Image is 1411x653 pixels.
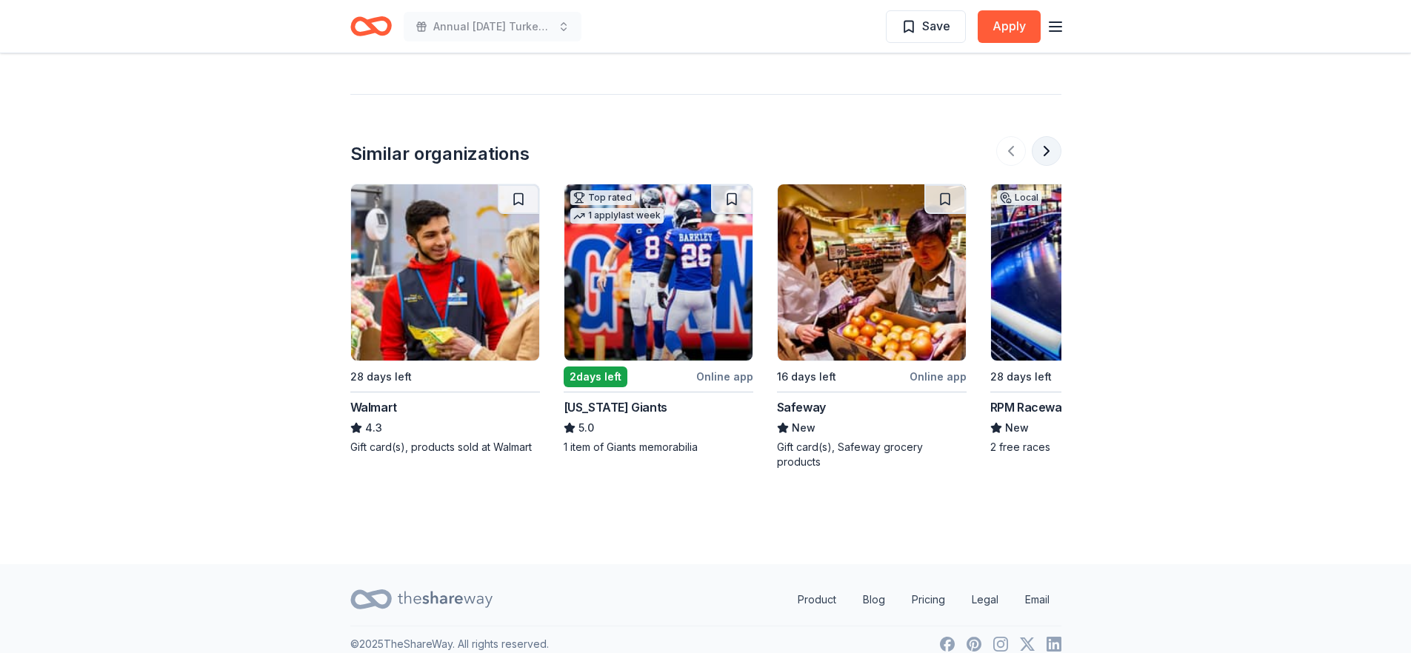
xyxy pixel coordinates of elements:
[990,184,1180,455] a: Image for RPM RacewayLocal28 days leftOnline appRPM RacewayNew2 free races
[990,368,1052,386] div: 28 days left
[777,368,836,386] div: 16 days left
[997,190,1041,205] div: Local
[350,398,397,416] div: Walmart
[922,16,950,36] span: Save
[564,440,753,455] div: 1 item of Giants memorabilia
[350,635,549,653] p: © 2025 TheShareWay. All rights reserved.
[978,10,1041,43] button: Apply
[851,585,897,615] a: Blog
[404,12,581,41] button: Annual [DATE] Turkey Giveaway
[792,419,815,437] span: New
[564,366,627,387] div: 2 days left
[777,398,826,416] div: Safeway
[900,585,957,615] a: Pricing
[910,367,967,386] div: Online app
[564,398,667,416] div: [US_STATE] Giants
[991,184,1179,361] img: Image for RPM Raceway
[564,184,753,455] a: Image for New York GiantsTop rated1 applylast week2days leftOnline app[US_STATE] Giants5.01 item ...
[350,184,540,455] a: Image for Walmart28 days leftWalmart4.3Gift card(s), products sold at Walmart
[886,10,966,43] button: Save
[1005,419,1029,437] span: New
[351,184,539,361] img: Image for Walmart
[777,440,967,469] div: Gift card(s), Safeway grocery products
[990,398,1069,416] div: RPM Raceway
[564,184,753,361] img: Image for New York Giants
[350,9,392,44] a: Home
[570,190,635,205] div: Top rated
[990,440,1180,455] div: 2 free races
[778,184,966,361] img: Image for Safeway
[786,585,848,615] a: Product
[960,585,1010,615] a: Legal
[570,208,664,224] div: 1 apply last week
[433,18,552,36] span: Annual [DATE] Turkey Giveaway
[350,440,540,455] div: Gift card(s), products sold at Walmart
[696,367,753,386] div: Online app
[365,419,382,437] span: 4.3
[578,419,594,437] span: 5.0
[350,142,530,166] div: Similar organizations
[777,184,967,469] a: Image for Safeway16 days leftOnline appSafewayNewGift card(s), Safeway grocery products
[350,368,412,386] div: 28 days left
[1013,585,1061,615] a: Email
[786,585,1061,615] nav: quick links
